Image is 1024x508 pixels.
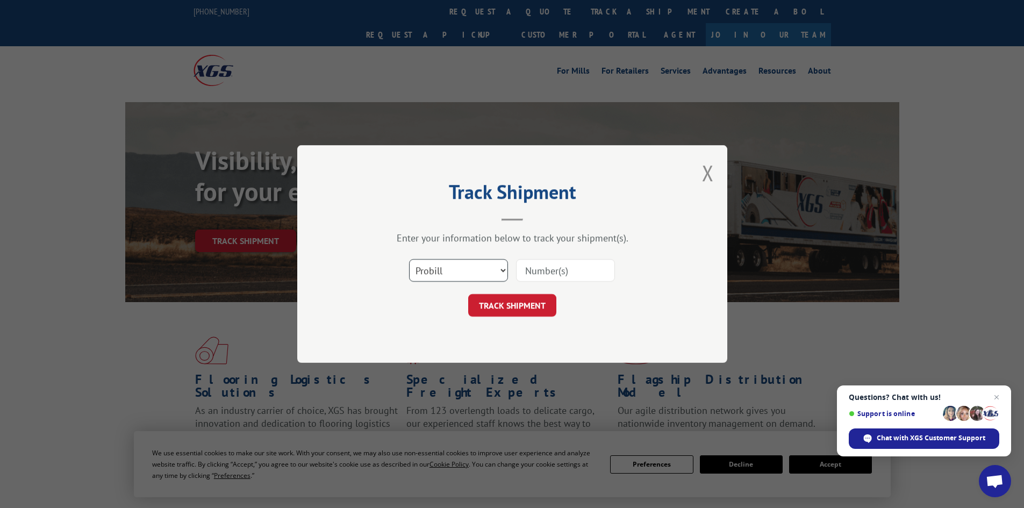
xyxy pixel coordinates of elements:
[849,410,939,418] span: Support is online
[979,465,1011,497] div: Open chat
[702,159,714,187] button: Close modal
[849,428,999,449] div: Chat with XGS Customer Support
[351,184,674,205] h2: Track Shipment
[849,393,999,402] span: Questions? Chat with us!
[351,232,674,244] div: Enter your information below to track your shipment(s).
[516,259,615,282] input: Number(s)
[468,294,556,317] button: TRACK SHIPMENT
[877,433,985,443] span: Chat with XGS Customer Support
[990,391,1003,404] span: Close chat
